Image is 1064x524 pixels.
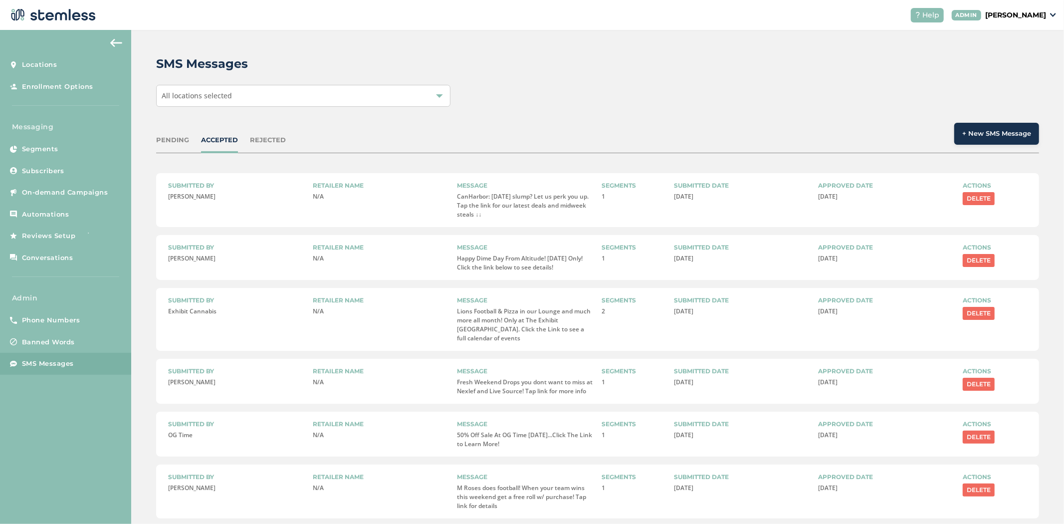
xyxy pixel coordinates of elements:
label: Approved date [819,473,955,482]
label: Segments [602,420,666,429]
label: Submitted date [674,296,811,305]
p: 50% Off Sale At OG Time [DATE]...Click The Link to Learn More! [457,431,594,449]
p: [DATE] [674,307,811,316]
label: Submitted date [674,473,811,482]
label: Submitted by [168,420,305,429]
label: Retailer name [313,243,449,252]
p: [PERSON_NAME] [168,192,305,201]
label: Submitted date [674,420,811,429]
p: N/A [313,307,449,316]
p: [DATE] [819,431,955,440]
span: Phone Numbers [22,315,80,325]
p: N/A [313,484,449,493]
p: 2 [602,307,666,316]
p: [PERSON_NAME] [168,378,305,387]
div: ADMIN [952,10,982,20]
label: Approved date [819,367,955,376]
p: [DATE] [674,254,811,263]
button: Delete [963,484,995,497]
label: Actions [963,296,1027,305]
p: [DATE] [674,431,811,440]
p: [DATE] [819,192,955,201]
label: Approved date [819,243,955,252]
p: [DATE] [819,307,955,316]
span: + New SMS Message [962,129,1031,139]
span: Locations [22,60,57,70]
p: M Roses does football! When your team wins this weekend get a free roll w/ purchase! Tap link for... [457,484,594,511]
label: Submitted date [674,181,811,190]
p: N/A [313,378,449,387]
button: Delete [963,192,995,205]
label: Submitted date [674,367,811,376]
p: CanHarbor: [DATE] slump? Let us perk you up. Tap the link for our latest deals and midweek steals ↓↓ [457,192,594,219]
label: Approved date [819,181,955,190]
span: Banned Words [22,337,75,347]
p: [DATE] [674,192,811,201]
p: [PERSON_NAME] [985,10,1046,20]
div: REJECTED [250,135,286,145]
label: Actions [963,420,1027,429]
label: Message [457,296,594,305]
label: Message [457,181,594,190]
label: Message [457,473,594,482]
span: Segments [22,144,58,154]
p: 1 [602,192,666,201]
label: Submitted by [168,243,305,252]
p: [DATE] [674,484,811,493]
p: [PERSON_NAME] [168,254,305,263]
label: Segments [602,181,666,190]
p: Happy Dime Day From Altitude! [DATE] Only! Click the link below to see details! [457,254,594,272]
img: icon-arrow-back-accent-c549486e.svg [110,39,122,47]
p: [DATE] [674,378,811,387]
label: Approved date [819,296,955,305]
label: Submitted by [168,181,305,190]
p: 1 [602,431,666,440]
label: Segments [602,243,666,252]
span: SMS Messages [22,359,74,369]
img: icon-help-white-03924b79.svg [915,12,921,18]
p: [DATE] [819,254,955,263]
p: Exhibit Cannabis [168,307,305,316]
label: Message [457,367,594,376]
div: PENDING [156,135,189,145]
label: Retailer name [313,367,449,376]
p: Lions Football & Pizza in our Lounge and much more all month! Only at The Exhibit [GEOGRAPHIC_DAT... [457,307,594,343]
p: [DATE] [819,378,955,387]
span: Automations [22,210,69,220]
label: Submitted by [168,367,305,376]
label: Approved date [819,420,955,429]
iframe: Chat Widget [1014,476,1064,524]
label: Retailer name [313,420,449,429]
button: Delete [963,254,995,267]
p: OG Time [168,431,305,440]
img: logo-dark-0685b13c.svg [8,5,96,25]
label: Actions [963,367,1027,376]
label: Submitted by [168,473,305,482]
label: Actions [963,473,1027,482]
label: Submitted date [674,243,811,252]
span: Help [923,10,940,20]
span: On-demand Campaigns [22,188,108,198]
p: Fresh Weekend Drops you dont want to miss at Nexlef and Live Source! Tap link for more info [457,378,594,396]
label: Message [457,243,594,252]
button: Delete [963,307,995,320]
label: Retailer name [313,181,449,190]
p: 1 [602,484,666,493]
p: N/A [313,192,449,201]
label: Segments [602,296,666,305]
p: N/A [313,254,449,263]
p: [PERSON_NAME] [168,484,305,493]
p: [DATE] [819,484,955,493]
p: 1 [602,378,666,387]
span: All locations selected [162,91,232,100]
button: Delete [963,378,995,391]
div: ACCEPTED [201,135,238,145]
label: Segments [602,473,666,482]
label: Submitted by [168,296,305,305]
button: Delete [963,431,995,444]
p: 1 [602,254,666,263]
h2: SMS Messages [156,55,248,73]
label: Message [457,420,594,429]
span: Reviews Setup [22,231,76,241]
